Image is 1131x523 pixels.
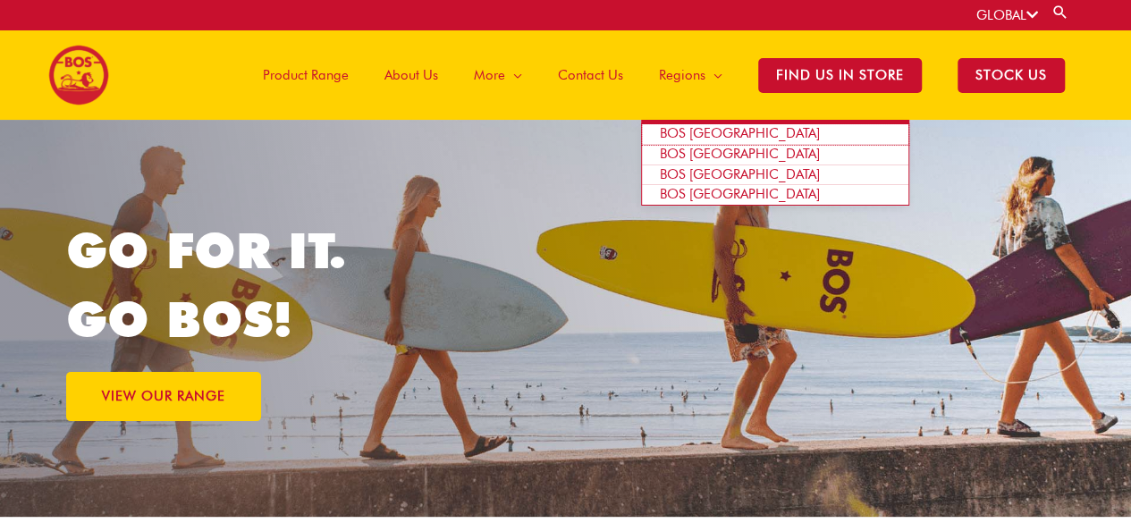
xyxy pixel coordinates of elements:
span: BOS [GEOGRAPHIC_DATA] [660,125,820,141]
span: BOS [GEOGRAPHIC_DATA] [660,146,820,162]
a: Product Range [245,30,367,120]
a: Find Us in Store [740,30,940,120]
a: BOS [GEOGRAPHIC_DATA] [642,165,908,186]
a: BOS [GEOGRAPHIC_DATA] [642,145,908,165]
a: About Us [367,30,456,120]
span: Contact Us [558,48,623,102]
a: BOS [GEOGRAPHIC_DATA] [642,124,908,145]
a: More [456,30,540,120]
img: BOS logo finals-200px [48,45,109,105]
a: GLOBAL [976,7,1038,23]
span: STOCK US [958,58,1065,93]
span: VIEW OUR RANGE [102,390,225,403]
a: BOS [GEOGRAPHIC_DATA] [642,185,908,205]
a: VIEW OUR RANGE [66,372,261,421]
a: Regions [641,30,740,120]
a: Search button [1051,4,1069,21]
span: Product Range [263,48,349,102]
span: Find Us in Store [758,58,922,93]
nav: Site Navigation [232,30,1083,120]
span: BOS [GEOGRAPHIC_DATA] [660,186,820,202]
span: More [474,48,505,102]
a: Contact Us [540,30,641,120]
h1: GO FOR IT. GO BOS! [66,216,566,354]
span: Regions [659,48,705,102]
a: STOCK US [940,30,1083,120]
span: BOS [GEOGRAPHIC_DATA] [660,166,820,182]
span: About Us [384,48,438,102]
